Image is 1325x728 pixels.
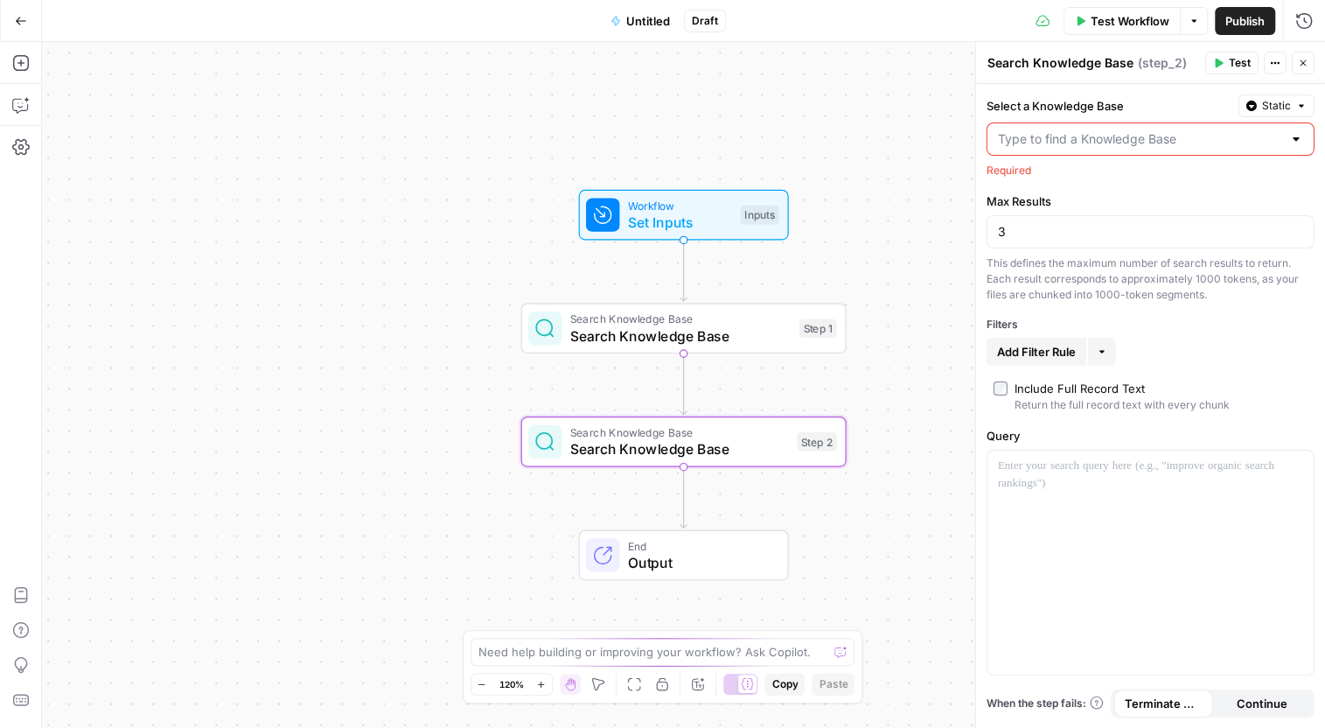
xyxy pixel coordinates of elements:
[994,381,1008,395] input: Include Full Record TextReturn the full record text with every chunk
[771,676,798,692] span: Copy
[570,438,789,459] span: Search Knowledge Base
[628,537,771,554] span: End
[812,673,854,696] button: Paste
[628,212,732,233] span: Set Inputs
[987,54,1133,72] textarea: Search Knowledge Base
[1063,7,1180,35] button: Test Workflow
[1225,12,1265,30] span: Publish
[570,423,789,440] span: Search Knowledge Base
[987,97,1231,115] label: Select a Knowledge Base
[987,317,1315,332] div: Filters
[998,130,1282,148] input: Type to find a Knowledge Base
[987,255,1315,303] div: This defines the maximum number of search results to return. Each result corresponds to approxima...
[799,318,837,338] div: Step 1
[819,676,847,692] span: Paste
[1015,397,1230,413] div: Return the full record text with every chunk
[987,192,1315,210] label: Max Results
[1205,52,1259,74] button: Test
[1125,695,1203,712] span: Terminate Workflow
[987,338,1086,366] button: Add Filter Rule
[600,7,680,35] button: Untitled
[987,696,1104,711] a: When the step fails:
[521,190,847,241] div: WorkflowSet InputsInputs
[626,12,670,30] span: Untitled
[680,353,687,415] g: Edge from step_1 to step_2
[764,673,805,696] button: Copy
[1091,12,1169,30] span: Test Workflow
[692,13,718,29] span: Draft
[499,677,524,691] span: 120%
[1215,7,1275,35] button: Publish
[1212,689,1311,717] button: Continue
[1229,55,1251,71] span: Test
[570,325,791,346] span: Search Knowledge Base
[1236,695,1287,712] span: Continue
[570,311,791,327] span: Search Knowledge Base
[628,197,732,213] span: Workflow
[997,343,1076,360] span: Add Filter Rule
[521,530,847,581] div: EndOutput
[1138,54,1187,72] span: ( step_2 )
[680,240,687,301] g: Edge from start to step_1
[797,432,837,451] div: Step 2
[1015,380,1145,397] div: Include Full Record Text
[628,552,771,573] span: Output
[740,206,778,225] div: Inputs
[680,467,687,528] g: Edge from step_2 to end
[987,163,1315,178] div: Required
[987,427,1315,444] label: Query
[1262,98,1291,114] span: Static
[521,416,847,467] div: Search Knowledge BaseSearch Knowledge BaseStep 2
[521,303,847,353] div: Search Knowledge BaseSearch Knowledge BaseStep 1
[1238,94,1315,117] button: Static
